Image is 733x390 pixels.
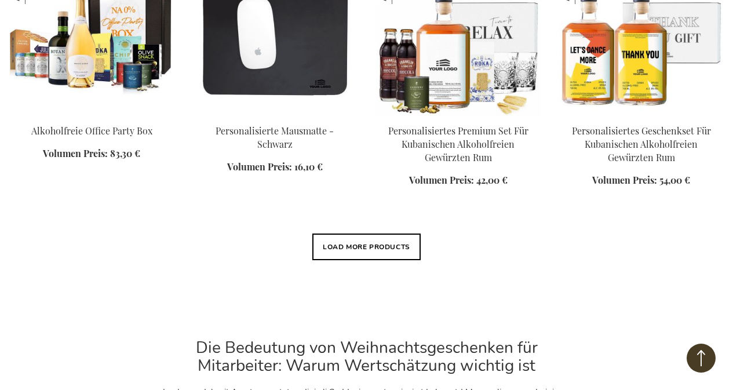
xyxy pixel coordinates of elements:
[592,174,657,186] span: Volumen Preis:
[31,125,152,137] a: Alkoholfreie Office Party Box
[559,110,724,121] a: Personalisiertes Geschenkset Für Kubanischen Alkoholfreien Gewürzten Rum Personalisiertes Geschen...
[476,174,508,186] span: 42,00 €
[409,174,508,187] a: Volumen Preis: 42,00 €
[376,110,541,121] a: Personalised Non-Alcoholic Cuban Spiced Rum Premium Set Personalisiertes Premium Set Für Kubanisc...
[659,174,690,186] span: 54,00 €
[227,161,292,173] span: Volumen Preis:
[43,147,108,159] span: Volumen Preis:
[312,234,421,260] button: Load More Products
[43,147,140,161] a: Volumen Preis: 83,30 €
[9,110,174,121] a: Non-Alcoholic Office Party Box Alkoholfreie Office Party Box
[155,339,578,375] h2: Die Bedeutung von Weihnachtsgeschenken für Mitarbeiter: Warum Wertschätzung wichtig ist
[388,125,528,163] a: Personalisiertes Premium Set Für Kubanischen Alkoholfreien Gewürzten Rum
[192,110,357,121] a: Personalised Leather Mouse Pad - Black
[592,174,690,187] a: Volumen Preis: 54,00 €
[294,161,323,173] span: 16,10 €
[572,125,711,163] a: Personalisiertes Geschenkset Für Kubanischen Alkoholfreien Gewürzten Rum
[409,174,474,186] span: Volumen Preis:
[227,161,323,174] a: Volumen Preis: 16,10 €
[110,147,140,159] span: 83,30 €
[216,125,334,150] a: Personalisierte Mausmatte - Schwarz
